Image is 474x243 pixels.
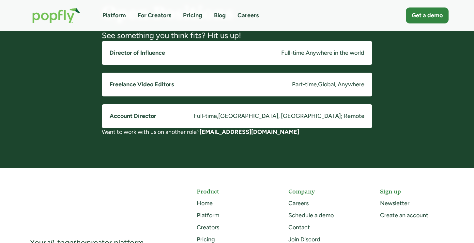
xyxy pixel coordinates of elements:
a: Get a demo [406,7,449,23]
a: Create an account [380,212,428,219]
a: home [26,1,87,30]
a: Pricing [197,236,215,243]
div: Global, Anywhere [318,80,364,89]
div: , [304,49,306,57]
a: Join Discord [288,236,320,243]
a: Account DirectorFull-time,[GEOGRAPHIC_DATA], [GEOGRAPHIC_DATA]; Remote [102,104,372,128]
h5: Director of Influence [110,49,165,57]
a: Creators [197,224,219,231]
a: Blog [214,11,226,20]
a: Careers [237,11,259,20]
div: See something you think fits? Hit us up! [102,30,372,41]
a: Home [197,200,213,207]
a: [EMAIL_ADDRESS][DOMAIN_NAME] [200,128,299,136]
a: Contact [288,224,310,231]
div: , [217,112,218,120]
a: Schedule a demo [288,212,334,219]
h5: Sign up [380,187,448,195]
h5: Freelance Video Editors [110,80,174,89]
a: For Creators [138,11,171,20]
div: Want to work with us on another role? [102,128,372,136]
div: Get a demo [412,11,443,20]
div: Full-time [281,49,304,57]
h5: Product [197,187,265,195]
h5: Account Director [110,112,156,120]
a: Platform [102,11,126,20]
div: , [317,80,318,89]
div: [GEOGRAPHIC_DATA], [GEOGRAPHIC_DATA]; Remote [218,112,364,120]
h5: Company [288,187,357,195]
div: Full-time [194,112,217,120]
div: Anywhere in the world [306,49,364,57]
div: Part-time [292,80,317,89]
a: Newsletter [380,200,409,207]
a: Pricing [183,11,202,20]
a: Director of InfluenceFull-time,Anywhere in the world [102,41,372,65]
a: Platform [197,212,219,219]
a: Freelance Video EditorsPart-time,Global, Anywhere [102,73,372,96]
a: Careers [288,200,309,207]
